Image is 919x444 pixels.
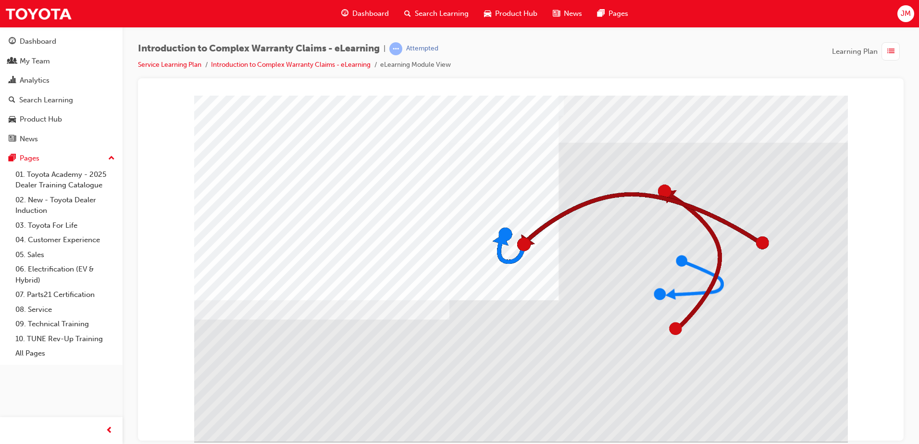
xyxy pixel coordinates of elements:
span: people-icon [9,57,16,66]
button: JM [897,5,914,22]
span: prev-icon [106,425,113,437]
a: Introduction to Complex Warranty Claims - eLearning [211,61,371,69]
span: Product Hub [495,8,537,19]
span: car-icon [9,115,16,124]
button: Pages [4,149,119,167]
span: Pages [609,8,628,19]
div: Attempted [406,44,438,53]
a: Product Hub [4,111,119,128]
span: news-icon [9,135,16,144]
a: 03. Toyota For Life [12,218,119,233]
a: news-iconNews [545,4,590,24]
span: news-icon [553,8,560,20]
span: News [564,8,582,19]
a: Dashboard [4,33,119,50]
span: Introduction to Complex Warranty Claims - eLearning [138,43,380,54]
a: search-iconSearch Learning [397,4,476,24]
a: 09. Technical Training [12,317,119,332]
a: 04. Customer Experience [12,233,119,247]
div: News [20,134,38,145]
div: Product Hub [20,114,62,125]
div: Analytics [20,75,50,86]
a: Service Learning Plan [138,61,201,69]
span: learningRecordVerb_ATTEMPT-icon [389,42,402,55]
a: My Team [4,52,119,70]
span: pages-icon [597,8,605,20]
span: car-icon [484,8,491,20]
span: list-icon [887,46,894,58]
div: Dashboard [20,36,56,47]
a: News [4,130,119,148]
a: 05. Sales [12,247,119,262]
a: car-iconProduct Hub [476,4,545,24]
span: pages-icon [9,154,16,163]
span: | [384,43,385,54]
button: Learning Plan [832,42,904,61]
span: up-icon [108,152,115,165]
span: Search Learning [415,8,469,19]
div: My Team [20,56,50,67]
a: 10. TUNE Rev-Up Training [12,332,119,346]
div: Search Learning [19,95,73,106]
span: search-icon [9,96,15,105]
a: Analytics [4,72,119,89]
a: 06. Electrification (EV & Hybrid) [12,262,119,287]
a: pages-iconPages [590,4,636,24]
div: Pages [20,153,39,164]
a: Search Learning [4,91,119,109]
button: DashboardMy TeamAnalyticsSearch LearningProduct HubNews [4,31,119,149]
img: Trak [5,3,72,25]
span: search-icon [404,8,411,20]
span: chart-icon [9,76,16,85]
span: guage-icon [9,37,16,46]
a: All Pages [12,346,119,361]
span: Learning Plan [832,46,878,57]
a: 08. Service [12,302,119,317]
span: JM [901,8,911,19]
li: eLearning Module View [380,60,451,71]
span: guage-icon [341,8,348,20]
span: Dashboard [352,8,389,19]
a: 01. Toyota Academy - 2025 Dealer Training Catalogue [12,167,119,193]
a: 02. New - Toyota Dealer Induction [12,193,119,218]
a: 07. Parts21 Certification [12,287,119,302]
a: guage-iconDashboard [334,4,397,24]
